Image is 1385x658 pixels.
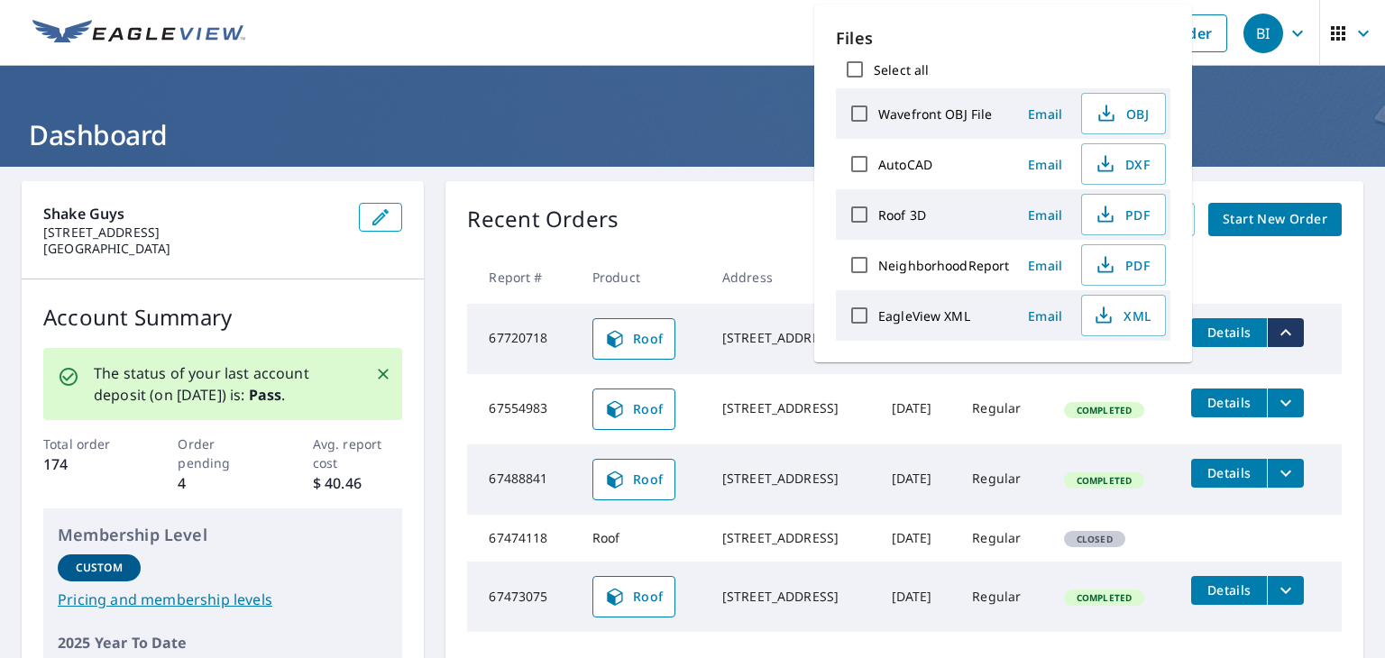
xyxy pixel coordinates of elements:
[1023,105,1067,123] span: Email
[1223,208,1327,231] span: Start New Order
[1081,93,1166,134] button: OBJ
[1202,394,1256,411] span: Details
[1267,388,1304,417] button: filesDropdownBtn-67554983
[1066,533,1124,545] span: Closed
[1267,459,1304,488] button: filesDropdownBtn-67488841
[1016,251,1074,279] button: Email
[1081,143,1166,185] button: DXF
[592,576,675,617] a: Roof
[1081,244,1166,286] button: PDF
[178,434,268,472] p: Order pending
[1093,153,1151,175] span: DXF
[1081,194,1166,235] button: PDF
[722,470,863,488] div: [STREET_ADDRESS]
[1066,474,1142,487] span: Completed
[43,203,344,224] p: Shake Guys
[1202,324,1256,341] span: Details
[877,374,958,444] td: [DATE]
[604,469,664,490] span: Roof
[1081,295,1166,336] button: XML
[1023,206,1067,224] span: Email
[877,562,958,632] td: [DATE]
[878,307,970,324] label: EagleView XML
[878,257,1009,274] label: NeighborhoodReport
[604,586,664,608] span: Roof
[313,434,403,472] p: Avg. report cost
[94,362,353,406] p: The status of your last account deposit (on [DATE]) is: .
[836,26,1170,50] p: Files
[877,444,958,515] td: [DATE]
[22,116,1363,153] h1: Dashboard
[878,156,932,173] label: AutoCAD
[1267,318,1304,347] button: filesDropdownBtn-67720718
[1202,581,1256,599] span: Details
[43,434,133,453] p: Total order
[1093,204,1151,225] span: PDF
[1066,404,1142,416] span: Completed
[1016,201,1074,229] button: Email
[877,515,958,562] td: [DATE]
[578,515,708,562] td: Roof
[467,304,578,374] td: 67720718
[58,523,388,547] p: Membership Level
[58,589,388,610] a: Pricing and membership levels
[708,251,877,304] th: Address
[1191,318,1267,347] button: detailsBtn-67720718
[958,444,1050,515] td: Regular
[1243,14,1283,53] div: BI
[722,329,863,347] div: [STREET_ADDRESS]
[1191,576,1267,605] button: detailsBtn-67473075
[43,224,344,241] p: [STREET_ADDRESS]
[722,588,863,606] div: [STREET_ADDRESS]
[467,203,619,236] p: Recent Orders
[604,398,664,420] span: Roof
[1016,100,1074,128] button: Email
[722,529,863,547] div: [STREET_ADDRESS]
[578,251,708,304] th: Product
[878,105,992,123] label: Wavefront OBJ File
[604,328,664,350] span: Roof
[1093,103,1151,124] span: OBJ
[722,399,863,417] div: [STREET_ADDRESS]
[32,20,245,47] img: EV Logo
[313,472,403,494] p: $ 40.46
[467,251,578,304] th: Report #
[1016,151,1074,178] button: Email
[467,562,578,632] td: 67473075
[958,515,1050,562] td: Regular
[1202,464,1256,481] span: Details
[958,562,1050,632] td: Regular
[592,318,675,360] a: Roof
[178,472,268,494] p: 4
[467,374,578,444] td: 67554983
[1023,156,1067,173] span: Email
[592,459,675,500] a: Roof
[1066,591,1142,604] span: Completed
[249,385,282,405] b: Pass
[1267,576,1304,605] button: filesDropdownBtn-67473075
[58,632,388,653] p: 2025 Year To Date
[1093,254,1151,276] span: PDF
[371,362,395,386] button: Close
[467,515,578,562] td: 67474118
[1023,257,1067,274] span: Email
[874,61,929,78] label: Select all
[1023,307,1067,324] span: Email
[1191,388,1267,417] button: detailsBtn-67554983
[43,241,344,257] p: [GEOGRAPHIC_DATA]
[958,374,1050,444] td: Regular
[1208,203,1342,236] a: Start New Order
[43,453,133,475] p: 174
[878,206,926,224] label: Roof 3D
[467,444,578,515] td: 67488841
[1191,459,1267,488] button: detailsBtn-67488841
[1093,305,1151,326] span: XML
[1016,302,1074,330] button: Email
[76,560,123,576] p: Custom
[43,301,402,334] p: Account Summary
[592,388,675,430] a: Roof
